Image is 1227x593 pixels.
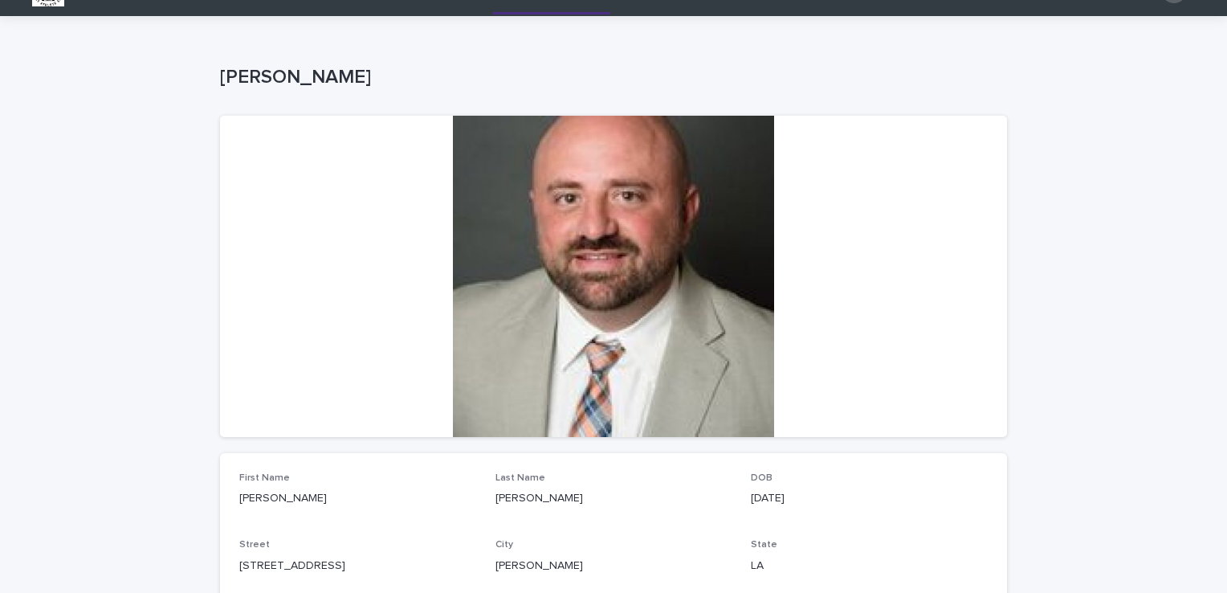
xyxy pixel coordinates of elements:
span: State [751,540,777,550]
span: First Name [239,473,290,483]
span: Street [239,540,270,550]
span: Last Name [495,473,545,483]
p: [PERSON_NAME] [495,490,732,507]
p: [PERSON_NAME] [495,558,732,575]
span: DOB [751,473,772,483]
span: City [495,540,513,550]
p: [PERSON_NAME] [220,66,1001,89]
p: [STREET_ADDRESS] [239,558,476,575]
p: LA [751,558,988,575]
p: [PERSON_NAME] [239,490,476,507]
p: [DATE] [751,490,988,507]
